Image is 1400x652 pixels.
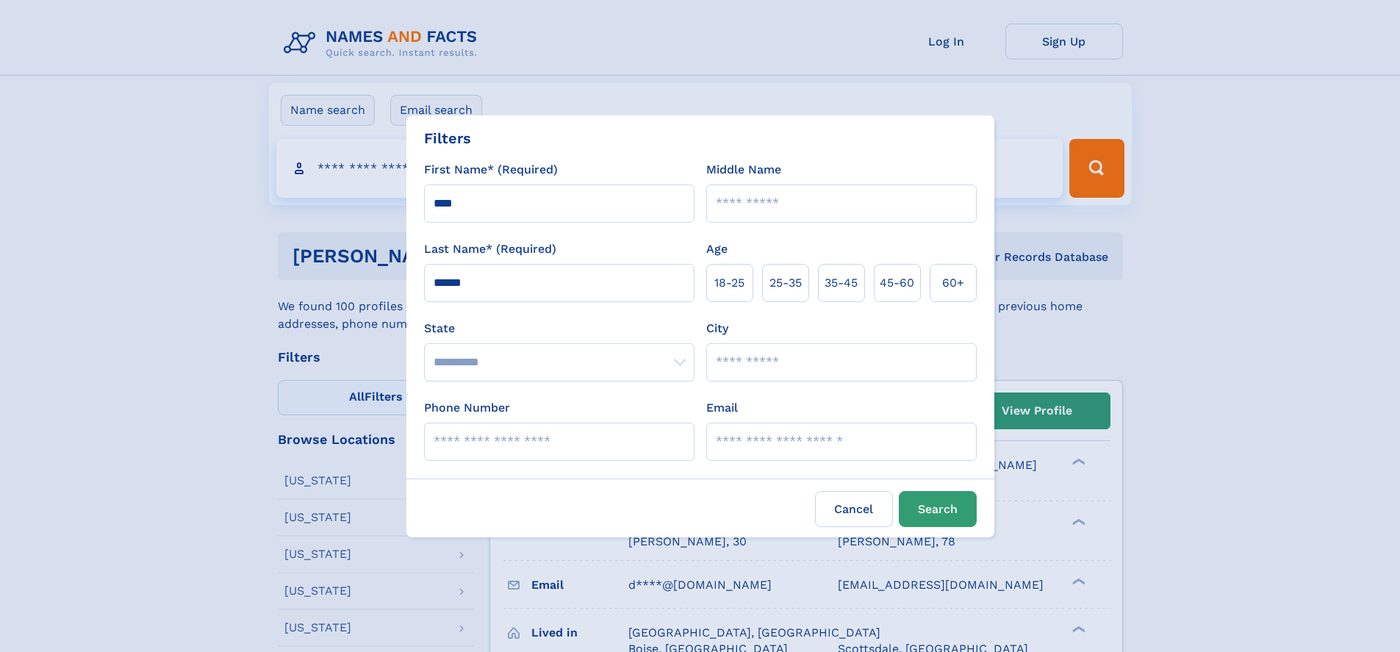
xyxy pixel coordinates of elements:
div: Filters [424,127,471,149]
label: First Name* (Required) [424,161,558,179]
span: 45‑60 [880,274,914,292]
label: Cancel [815,491,893,527]
label: Middle Name [706,161,781,179]
span: 25‑35 [769,274,802,292]
label: City [706,320,728,337]
label: Age [706,240,728,258]
span: 35‑45 [825,274,858,292]
label: Last Name* (Required) [424,240,556,258]
label: Phone Number [424,399,510,417]
label: State [424,320,694,337]
button: Search [899,491,977,527]
span: 60+ [942,274,964,292]
span: 18‑25 [714,274,744,292]
label: Email [706,399,738,417]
